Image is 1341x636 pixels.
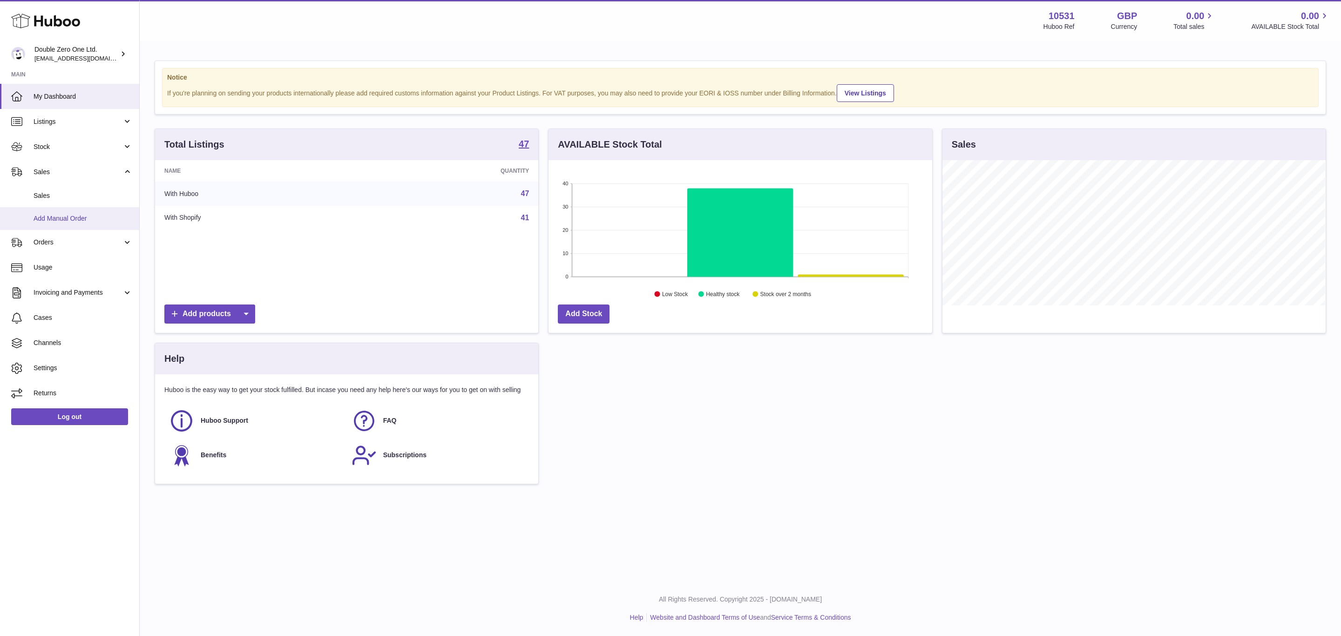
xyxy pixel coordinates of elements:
strong: GBP [1117,10,1137,22]
text: Healthy stock [706,291,740,298]
th: Name [155,160,362,182]
a: Add products [164,304,255,324]
text: 20 [563,227,569,233]
div: If you're planning on sending your products internationally please add required customs informati... [167,83,1314,102]
text: 10 [563,250,569,256]
div: Double Zero One Ltd. [34,45,118,63]
span: Total sales [1173,22,1215,31]
span: Listings [34,117,122,126]
span: Subscriptions [383,451,427,460]
a: Log out [11,408,128,425]
a: 0.00 Total sales [1173,10,1215,31]
a: 47 [519,139,529,150]
p: All Rights Reserved. Copyright 2025 - [DOMAIN_NAME] [147,595,1334,604]
span: Cases [34,313,132,322]
text: 0 [566,274,569,279]
span: Stock [34,142,122,151]
text: Low Stock [662,291,688,298]
span: AVAILABLE Stock Total [1251,22,1330,31]
text: 30 [563,204,569,210]
th: Quantity [362,160,538,182]
span: Channels [34,338,132,347]
a: 47 [521,189,529,197]
h3: Sales [952,138,976,151]
a: 41 [521,214,529,222]
td: With Huboo [155,182,362,206]
li: and [647,613,851,622]
span: Huboo Support [201,416,248,425]
h3: Help [164,352,184,365]
a: Website and Dashboard Terms of Use [650,614,760,621]
span: Add Manual Order [34,214,132,223]
span: [EMAIL_ADDRESS][DOMAIN_NAME] [34,54,137,62]
span: Usage [34,263,132,272]
strong: 10531 [1049,10,1075,22]
a: Subscriptions [352,443,525,468]
a: FAQ [352,408,525,433]
div: Currency [1111,22,1138,31]
text: Stock over 2 months [760,291,811,298]
h3: Total Listings [164,138,224,151]
span: 0.00 [1301,10,1319,22]
h3: AVAILABLE Stock Total [558,138,662,151]
a: View Listings [837,84,894,102]
span: Returns [34,389,132,398]
div: Huboo Ref [1043,22,1075,31]
a: Help [630,614,643,621]
span: My Dashboard [34,92,132,101]
text: 40 [563,181,569,186]
span: FAQ [383,416,397,425]
p: Huboo is the easy way to get your stock fulfilled. But incase you need any help here's our ways f... [164,386,529,394]
a: Service Terms & Conditions [771,614,851,621]
span: 0.00 [1186,10,1205,22]
span: Benefits [201,451,226,460]
strong: Notice [167,73,1314,82]
strong: 47 [519,139,529,149]
span: Sales [34,168,122,176]
a: Benefits [169,443,342,468]
a: Huboo Support [169,408,342,433]
a: Add Stock [558,304,610,324]
td: With Shopify [155,206,362,230]
span: Sales [34,191,132,200]
a: 0.00 AVAILABLE Stock Total [1251,10,1330,31]
span: Settings [34,364,132,372]
img: internalAdmin-10531@internal.huboo.com [11,47,25,61]
span: Invoicing and Payments [34,288,122,297]
span: Orders [34,238,122,247]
